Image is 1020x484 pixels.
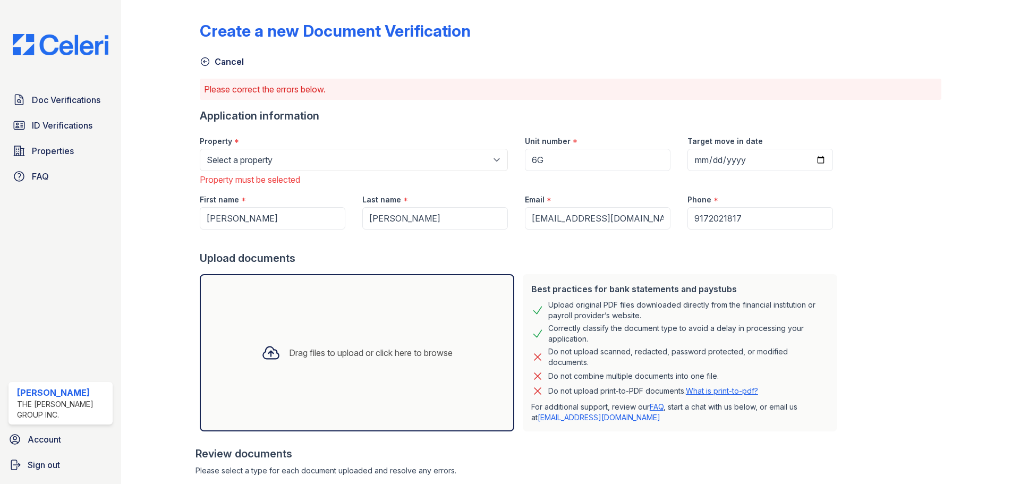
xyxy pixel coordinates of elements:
[200,194,239,205] label: First name
[195,446,841,461] div: Review documents
[548,386,758,396] p: Do not upload print-to-PDF documents.
[200,173,508,186] div: Property must be selected
[4,454,117,475] a: Sign out
[32,94,100,106] span: Doc Verifications
[32,119,92,132] span: ID Verifications
[200,21,471,40] div: Create a new Document Verification
[200,136,232,147] label: Property
[548,300,829,321] div: Upload original PDF files downloaded directly from the financial institution or payroll provider’...
[8,140,113,162] a: Properties
[687,136,763,147] label: Target move in date
[4,429,117,450] a: Account
[525,194,545,205] label: Email
[650,402,664,411] a: FAQ
[28,433,61,446] span: Account
[17,386,108,399] div: [PERSON_NAME]
[28,458,60,471] span: Sign out
[204,83,937,96] p: Please correct the errors below.
[538,413,660,422] a: [EMAIL_ADDRESS][DOMAIN_NAME]
[531,283,829,295] div: Best practices for bank statements and paystubs
[32,145,74,157] span: Properties
[200,251,841,266] div: Upload documents
[32,170,49,183] span: FAQ
[8,115,113,136] a: ID Verifications
[4,34,117,55] img: CE_Logo_Blue-a8612792a0a2168367f1c8372b55b34899dd931a85d93a1a3d3e32e68fde9ad4.png
[200,55,244,68] a: Cancel
[8,89,113,111] a: Doc Verifications
[548,323,829,344] div: Correctly classify the document type to avoid a delay in processing your application.
[8,166,113,187] a: FAQ
[686,386,758,395] a: What is print-to-pdf?
[548,346,829,368] div: Do not upload scanned, redacted, password protected, or modified documents.
[525,136,571,147] label: Unit number
[289,346,453,359] div: Drag files to upload or click here to browse
[687,194,711,205] label: Phone
[531,402,829,423] p: For additional support, review our , start a chat with us below, or email us at
[195,465,841,476] div: Please select a type for each document uploaded and resolve any errors.
[17,399,108,420] div: The [PERSON_NAME] Group Inc.
[200,108,841,123] div: Application information
[362,194,401,205] label: Last name
[548,370,719,383] div: Do not combine multiple documents into one file.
